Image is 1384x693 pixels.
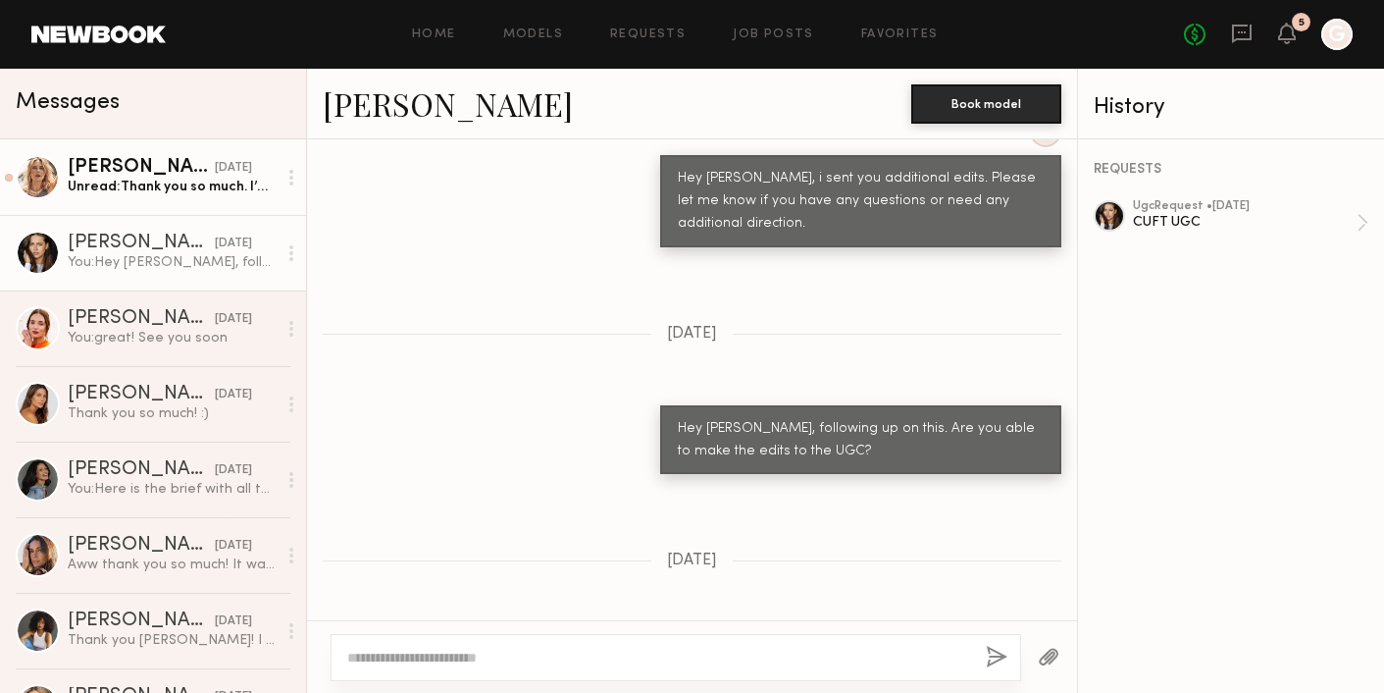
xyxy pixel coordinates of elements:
[1133,213,1357,232] div: CUFT UGC
[68,158,215,178] div: [PERSON_NAME]
[678,168,1044,236] div: Hey [PERSON_NAME], i sent you additional edits. Please let me know if you have any questions or n...
[861,28,939,41] a: Favorites
[68,178,277,196] div: Unread: Thank you so much. I’m really happy you like it. I also will post it and tag you just out...
[68,234,215,253] div: [PERSON_NAME]
[215,310,252,329] div: [DATE]
[68,631,277,650] div: Thank you [PERSON_NAME]! I had so so so much fun :) thank you for the new goodies as well!
[1133,200,1368,245] a: ugcRequest •[DATE]CUFT UGC
[215,235,252,253] div: [DATE]
[68,309,215,329] div: [PERSON_NAME]
[1321,19,1353,50] a: G
[610,28,686,41] a: Requests
[1094,163,1368,177] div: REQUESTS
[678,418,1044,463] div: Hey [PERSON_NAME], following up on this. Are you able to make the edits to the UGC?
[911,94,1061,111] a: Book model
[667,553,717,569] span: [DATE]
[1133,200,1357,213] div: ugc Request • [DATE]
[215,461,252,480] div: [DATE]
[68,480,277,499] div: You: Here is the brief with all the info you should need! Please let me know if you have any ques...
[68,556,277,574] div: Aww thank you so much! It was so fun and you all have such great energy! Thank you for everything...
[68,536,215,556] div: [PERSON_NAME]
[1299,18,1305,28] div: 5
[1094,96,1368,119] div: History
[323,82,573,125] a: [PERSON_NAME]
[215,537,252,556] div: [DATE]
[215,613,252,631] div: [DATE]
[68,404,277,423] div: Thank you so much! :)
[733,28,814,41] a: Job Posts
[68,253,277,272] div: You: Hey [PERSON_NAME], following up on this. Are you able to make the edits to the UGC?
[911,84,1061,124] button: Book model
[412,28,456,41] a: Home
[68,385,215,404] div: [PERSON_NAME]
[215,386,252,404] div: [DATE]
[16,91,120,114] span: Messages
[215,159,252,178] div: [DATE]
[68,460,215,480] div: [PERSON_NAME]
[503,28,563,41] a: Models
[667,326,717,343] span: [DATE]
[68,329,277,347] div: You: great! See you soon
[68,612,215,631] div: [PERSON_NAME]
